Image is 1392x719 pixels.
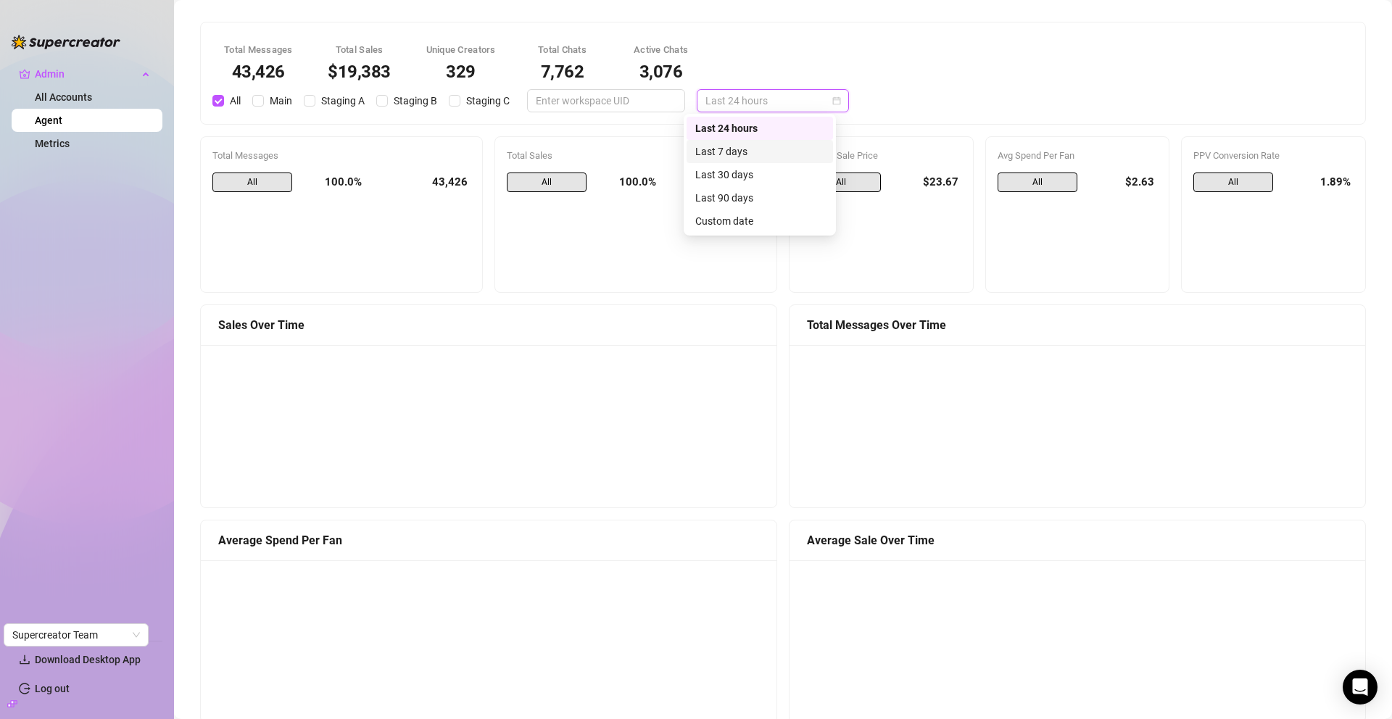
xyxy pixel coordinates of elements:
[12,624,140,646] span: Supercreator Team
[507,149,765,163] div: Total Sales
[668,173,765,193] div: $19,383.21
[1343,670,1377,705] div: Open Intercom Messenger
[507,173,587,193] span: All
[426,43,496,57] div: Unique Creators
[695,213,824,229] div: Custom date
[460,93,515,109] span: Staging C
[426,63,496,80] div: 329
[212,173,292,193] span: All
[801,149,961,163] div: Average Sale Price
[687,163,833,186] div: Last 30 days
[12,35,120,49] img: logo-BBDzfeDw.svg
[536,93,665,109] input: Enter workspace UID
[19,68,30,80] span: crown
[328,63,391,80] div: $19,383
[212,149,471,163] div: Total Messages
[705,90,840,112] span: Last 24 hours
[35,138,70,149] a: Metrics
[801,173,881,193] span: All
[35,654,141,665] span: Download Desktop App
[1193,149,1354,163] div: PPV Conversion Rate
[998,149,1158,163] div: Avg Spend Per Fan
[695,167,824,183] div: Last 30 days
[695,190,824,206] div: Last 90 days
[1193,173,1273,193] span: All
[315,93,370,109] span: Staging A
[807,531,1348,549] div: Average Sale Over Time
[687,186,833,209] div: Last 90 days
[687,117,833,140] div: Last 24 hours
[1285,173,1354,193] div: 1.89%
[695,144,824,159] div: Last 7 days
[388,93,443,109] span: Staging B
[1089,173,1158,193] div: $2.63
[224,63,293,80] div: 43,426
[373,173,471,193] div: 43,426
[695,120,824,136] div: Last 24 hours
[35,115,62,126] a: Agent
[892,173,961,193] div: $23.67
[35,62,138,86] span: Admin
[629,63,693,80] div: 3,076
[807,316,1348,334] div: Total Messages Over Time
[687,209,833,233] div: Custom date
[7,699,17,709] span: build
[35,91,92,103] a: All Accounts
[264,93,298,109] span: Main
[598,173,656,193] div: 100.0%
[998,173,1077,193] span: All
[218,316,759,334] div: Sales Over Time
[224,93,246,109] span: All
[629,43,693,57] div: Active Chats
[328,43,391,57] div: Total Sales
[531,43,594,57] div: Total Chats
[19,654,30,665] span: download
[687,140,833,163] div: Last 7 days
[35,683,70,694] a: Log out
[224,43,293,57] div: Total Messages
[832,96,841,105] span: calendar
[531,63,594,80] div: 7,762
[218,531,759,549] div: Average Spend Per Fan
[304,173,362,193] div: 100.0%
